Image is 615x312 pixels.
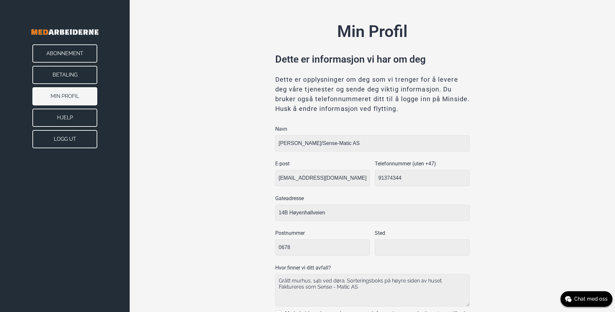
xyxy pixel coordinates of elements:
[32,87,97,105] button: Min Profil
[32,44,97,63] button: Abonnement
[375,160,470,168] p: Telefonnummer (uten +47)
[561,291,612,307] button: Chat med oss
[275,195,470,202] p: Gateadresse
[375,229,470,237] p: Sted
[275,75,470,114] p: Dette er opplysninger om deg som vi trenger for å levere deg våre tjenester og sende deg viktig i...
[32,130,97,148] button: Logg ut
[32,109,97,127] button: Hjelp
[275,274,470,306] textarea: Grått murhus, 14b ved døra. Sorteringsboks på høyre siden av huset. Faktureres som Sense - Matic AS
[275,52,470,66] h2: Dette er informasjon vi har om deg
[275,160,370,168] p: E-post
[275,264,470,272] p: Hvor finner vi ditt avfall?
[275,19,470,44] h1: Min Profil
[275,125,470,133] p: Navn
[32,66,97,84] button: Betaling
[574,295,608,303] span: Chat med oss
[13,19,117,44] img: Banner
[275,229,370,237] p: Postnummer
